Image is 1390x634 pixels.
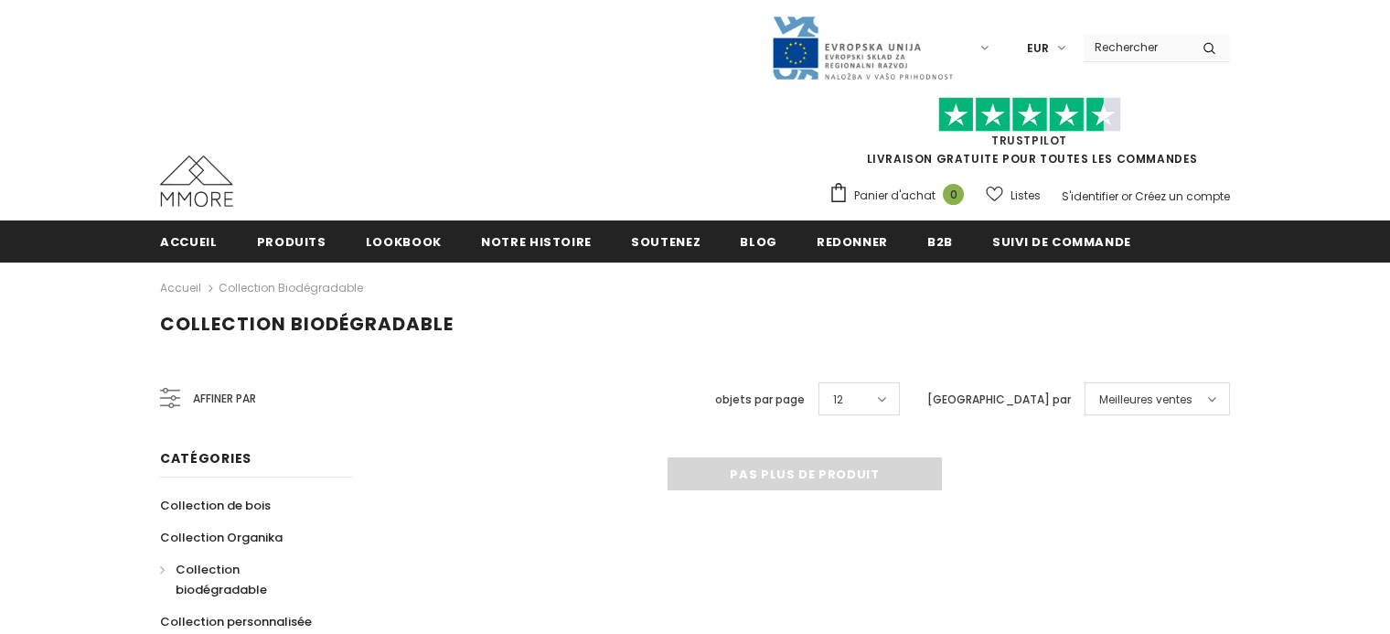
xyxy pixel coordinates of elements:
[257,220,326,262] a: Produits
[160,497,271,514] span: Collection de bois
[992,233,1131,251] span: Suivi de commande
[160,489,271,521] a: Collection de bois
[366,220,442,262] a: Lookbook
[160,233,218,251] span: Accueil
[771,39,954,55] a: Javni Razpis
[1062,188,1118,204] a: S'identifier
[631,220,700,262] a: soutenez
[160,553,332,606] a: Collection biodégradable
[160,521,283,553] a: Collection Organika
[927,233,953,251] span: B2B
[481,220,592,262] a: Notre histoire
[740,233,777,251] span: Blog
[991,133,1067,148] a: TrustPilot
[829,182,973,210] a: Panier d'achat 0
[160,311,454,337] span: Collection biodégradable
[817,220,888,262] a: Redonner
[715,391,805,409] label: objets par page
[771,15,954,81] img: Javni Razpis
[992,220,1131,262] a: Suivi de commande
[927,220,953,262] a: B2B
[160,613,312,630] span: Collection personnalisée
[160,449,251,467] span: Catégories
[257,233,326,251] span: Produits
[817,233,888,251] span: Redonner
[829,105,1230,167] span: LIVRAISON GRATUITE POUR TOUTES LES COMMANDES
[943,184,964,205] span: 0
[160,529,283,546] span: Collection Organika
[1084,34,1189,60] input: Search Site
[631,233,700,251] span: soutenez
[366,233,442,251] span: Lookbook
[854,187,936,205] span: Panier d'achat
[219,280,363,296] a: Collection biodégradable
[740,220,777,262] a: Blog
[986,179,1041,211] a: Listes
[160,277,201,299] a: Accueil
[927,391,1071,409] label: [GEOGRAPHIC_DATA] par
[193,389,256,409] span: Affiner par
[160,220,218,262] a: Accueil
[1135,188,1230,204] a: Créez un compte
[833,391,843,409] span: 12
[1099,391,1192,409] span: Meilleures ventes
[160,156,233,207] img: Cas MMORE
[1121,188,1132,204] span: or
[1027,39,1049,58] span: EUR
[938,97,1121,133] img: Faites confiance aux étoiles pilotes
[481,233,592,251] span: Notre histoire
[1010,187,1041,205] span: Listes
[176,561,267,598] span: Collection biodégradable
